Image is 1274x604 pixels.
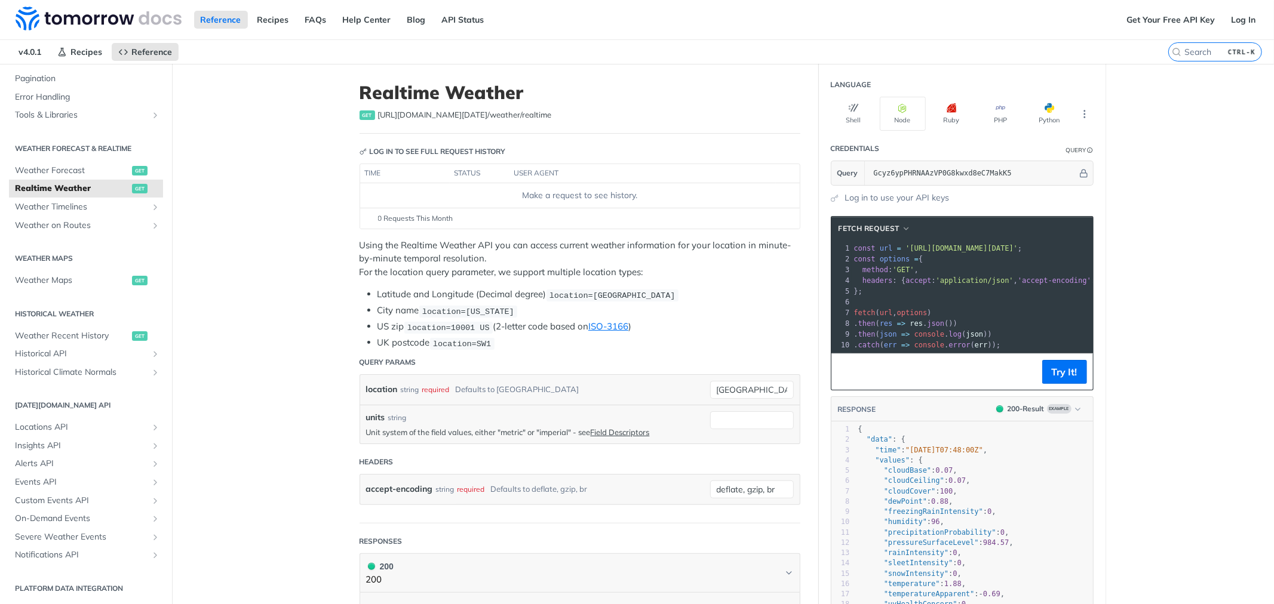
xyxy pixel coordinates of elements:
[858,497,953,506] span: : ,
[1225,46,1258,58] kbd: CTRL-K
[858,456,923,464] span: : {
[15,330,129,342] span: Weather Recent History
[858,487,957,495] span: : ,
[948,476,966,485] span: 0.07
[831,445,850,455] div: 3
[837,363,854,381] button: Copy to clipboard
[16,7,182,30] img: Tomorrow.io Weather API Docs
[831,340,852,350] div: 10
[151,550,160,560] button: Show subpages for Notifications API
[9,345,163,363] a: Historical APIShow subpages for Historical API
[949,330,962,338] span: log
[132,331,148,341] span: get
[858,476,971,485] span: : ,
[364,189,794,202] div: Make a request to see history.
[884,559,953,567] span: "sleetIntensity"
[901,330,910,338] span: =>
[884,341,897,349] span: err
[858,548,962,557] span: : ,
[936,276,1014,285] span: 'application/json'
[458,480,485,498] div: required
[435,11,491,29] a: API Status
[436,480,455,498] div: string
[366,560,394,573] div: 200
[1224,11,1262,29] a: Log In
[9,418,163,436] a: Locations APIShow subpages for Locations API
[831,275,852,286] div: 4
[360,357,416,368] div: Query Params
[360,82,800,103] h1: Realtime Weather
[854,255,923,263] span: {
[15,73,160,85] span: Pagination
[377,320,800,334] li: US zip (2-letter code based on )
[15,366,148,378] span: Historical Climate Normals
[831,548,850,558] div: 13
[868,161,1077,185] input: apikey
[15,476,148,488] span: Events API
[70,47,102,57] span: Recipes
[378,213,453,224] span: 0 Requests This Month
[831,466,850,476] div: 5
[854,255,876,263] span: const
[831,143,880,154] div: Credentials
[858,319,876,328] span: then
[831,434,850,445] div: 2
[831,318,852,329] div: 8
[588,321,628,332] a: ISO-3166
[1042,360,1087,384] button: Try It!
[450,164,509,183] th: status
[456,381,579,398] div: Defaults to [GEOGRAPHIC_DATA]
[831,486,850,497] div: 7
[884,538,979,547] span: "pressureSurfaceLevel"
[377,288,800,301] li: Latitude and Longitude (Decimal degree)
[784,568,794,578] svg: Chevron
[360,110,375,120] span: get
[839,223,900,234] span: fetch Request
[905,446,983,454] span: "[DATE]T07:48:00Z"
[897,309,928,317] span: options
[151,532,160,542] button: Show subpages for Severe Weather Events
[929,97,975,131] button: Ruby
[9,162,163,180] a: Weather Forecastget
[378,109,552,121] span: https://api.tomorrow.io/v4/weather/realtime
[15,440,148,452] span: Insights API
[15,458,148,470] span: Alerts API
[132,184,148,193] span: get
[880,330,897,338] span: json
[893,266,914,274] span: 'GET'
[875,446,901,454] span: "time"
[151,110,160,120] button: Show subpages for Tools & Libraries
[9,363,163,381] a: Historical Climate NormalsShow subpages for Historical Climate Normals
[905,276,931,285] span: accept
[837,403,877,415] button: RESPONSE
[360,148,367,155] svg: Key
[366,411,385,424] label: units
[831,558,850,568] div: 14
[831,161,865,185] button: Query
[901,341,910,349] span: =>
[368,563,375,570] span: 200
[966,330,983,338] span: json
[132,276,148,285] span: get
[151,349,160,359] button: Show subpages for Historical API
[831,497,850,507] div: 8
[834,223,915,235] button: fetch Request
[9,106,163,124] a: Tools & LibrariesShow subpages for Tools & Libraries
[858,590,1005,598] span: : ,
[975,341,988,349] span: err
[884,476,944,485] span: "cloudCeiling"
[299,11,333,29] a: FAQs
[831,297,852,307] div: 6
[867,435,892,443] span: "data"
[9,253,163,264] h2: Weather Maps
[401,11,432,29] a: Blog
[927,319,944,328] span: json
[831,507,850,517] div: 9
[831,517,850,527] div: 10
[884,548,948,557] span: "rainIntensity"
[831,329,852,340] div: 9
[377,336,800,350] li: UK postcode
[151,514,160,523] button: Show subpages for On-Demand Events
[1018,276,1091,285] span: 'accept-encoding'
[591,427,650,437] a: Field Descriptors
